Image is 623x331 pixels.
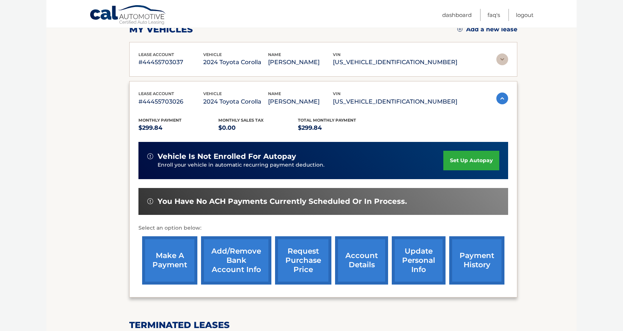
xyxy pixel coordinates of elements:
[147,153,153,159] img: alert-white.svg
[449,236,504,285] a: payment history
[147,198,153,204] img: alert-white.svg
[203,97,268,107] p: 2024 Toyota Corolla
[138,91,174,96] span: lease account
[268,91,281,96] span: name
[443,151,499,170] a: set up autopay
[138,52,174,57] span: lease account
[457,27,462,32] img: add.svg
[488,9,500,21] a: FAQ's
[138,123,218,133] p: $299.84
[457,26,517,33] a: Add a new lease
[138,57,203,67] p: #44455703037
[138,118,182,123] span: Monthly Payment
[142,236,197,285] a: make a payment
[268,52,281,57] span: name
[203,57,268,67] p: 2024 Toyota Corolla
[392,236,446,285] a: update personal info
[158,197,407,206] span: You have no ACH payments currently scheduled or in process.
[203,91,222,96] span: vehicle
[496,93,508,104] img: accordion-active.svg
[333,52,341,57] span: vin
[129,24,193,35] h2: my vehicles
[138,224,508,233] p: Select an option below:
[298,123,378,133] p: $299.84
[496,53,508,65] img: accordion-rest.svg
[218,118,264,123] span: Monthly sales Tax
[333,57,457,67] p: [US_VEHICLE_IDENTIFICATION_NUMBER]
[89,5,167,26] a: Cal Automotive
[203,52,222,57] span: vehicle
[268,57,333,67] p: [PERSON_NAME]
[333,91,341,96] span: vin
[218,123,298,133] p: $0.00
[138,97,203,107] p: #44455703026
[268,97,333,107] p: [PERSON_NAME]
[333,97,457,107] p: [US_VEHICLE_IDENTIFICATION_NUMBER]
[298,118,356,123] span: Total Monthly Payment
[335,236,388,285] a: account details
[201,236,271,285] a: Add/Remove bank account info
[442,9,472,21] a: Dashboard
[158,152,296,161] span: vehicle is not enrolled for autopay
[275,236,331,285] a: request purchase price
[158,161,443,169] p: Enroll your vehicle in automatic recurring payment deduction.
[516,9,534,21] a: Logout
[129,320,517,331] h2: terminated leases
